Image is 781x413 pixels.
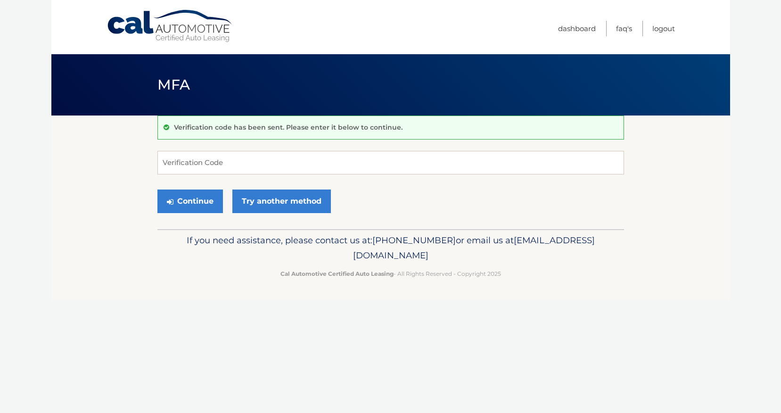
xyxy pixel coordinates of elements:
[164,269,618,279] p: - All Rights Reserved - Copyright 2025
[280,270,394,277] strong: Cal Automotive Certified Auto Leasing
[157,190,223,213] button: Continue
[157,76,190,93] span: MFA
[232,190,331,213] a: Try another method
[372,235,456,246] span: [PHONE_NUMBER]
[107,9,234,43] a: Cal Automotive
[157,151,624,174] input: Verification Code
[652,21,675,36] a: Logout
[558,21,596,36] a: Dashboard
[353,235,595,261] span: [EMAIL_ADDRESS][DOMAIN_NAME]
[164,233,618,263] p: If you need assistance, please contact us at: or email us at
[616,21,632,36] a: FAQ's
[174,123,403,132] p: Verification code has been sent. Please enter it below to continue.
